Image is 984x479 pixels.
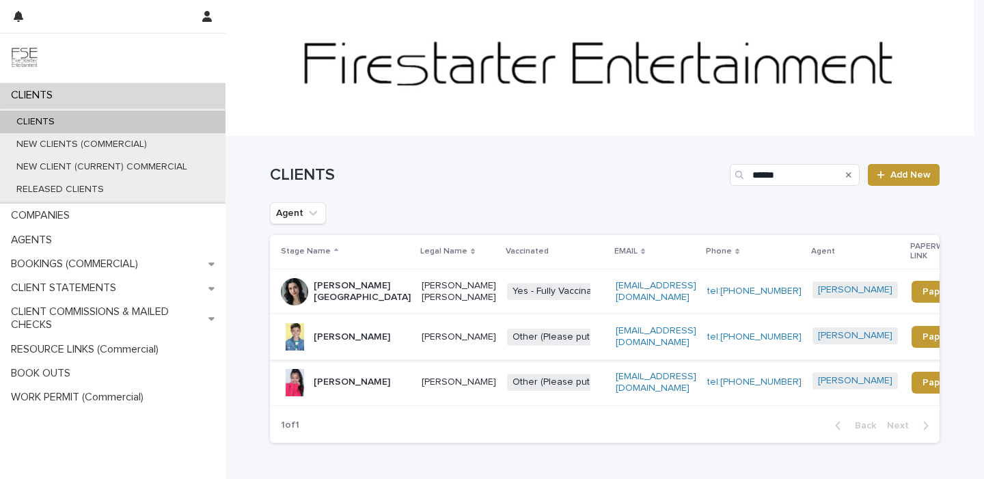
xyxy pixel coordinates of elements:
[5,139,158,150] p: NEW CLIENTS (COMMERCIAL)
[5,391,154,404] p: WORK PERMIT (Commercial)
[616,372,696,393] a: [EMAIL_ADDRESS][DOMAIN_NAME]
[707,286,802,296] a: tel:[PHONE_NUMBER]
[270,202,326,224] button: Agent
[912,372,982,394] a: Paperwork
[868,164,940,186] a: Add New
[922,287,971,297] span: Paperwork
[5,367,81,380] p: BOOK OUTS
[5,282,127,295] p: CLIENT STATEMENTS
[314,280,411,303] p: [PERSON_NAME][GEOGRAPHIC_DATA]
[5,116,66,128] p: CLIENTS
[5,161,198,173] p: NEW CLIENT (CURRENT) COMMERCIAL
[5,305,208,331] p: CLIENT COMMISSIONS & MAILED CHECKS
[730,164,860,186] input: Search
[507,374,689,391] span: Other (Please put any notes if needed)
[824,420,881,432] button: Back
[11,44,38,72] img: 9JgRvJ3ETPGCJDhvPVA5
[922,378,971,387] span: Paperwork
[506,244,549,259] p: Vaccinated
[818,375,892,387] a: [PERSON_NAME]
[922,332,971,342] span: Paperwork
[707,377,802,387] a: tel:[PHONE_NUMBER]
[5,184,115,195] p: RELEASED CLIENTS
[422,280,496,303] p: [PERSON_NAME] [PERSON_NAME]
[818,330,892,342] a: [PERSON_NAME]
[616,281,696,302] a: [EMAIL_ADDRESS][DOMAIN_NAME]
[314,331,390,343] p: [PERSON_NAME]
[881,420,940,432] button: Next
[507,329,689,346] span: Other (Please put any notes if needed)
[422,377,496,388] p: [PERSON_NAME]
[707,332,802,342] a: tel:[PHONE_NUMBER]
[5,89,64,102] p: CLIENTS
[811,244,835,259] p: Agent
[706,244,732,259] p: Phone
[422,331,496,343] p: [PERSON_NAME]
[912,281,982,303] a: Paperwork
[270,165,724,185] h1: CLIENTS
[887,421,917,430] span: Next
[614,244,638,259] p: EMAIL
[281,244,331,259] p: Stage Name
[818,284,892,296] a: [PERSON_NAME]
[5,209,81,222] p: COMPANIES
[507,283,612,300] span: Yes - Fully Vaccinated
[5,234,63,247] p: AGENTS
[616,326,696,347] a: [EMAIL_ADDRESS][DOMAIN_NAME]
[270,409,310,442] p: 1 of 1
[5,343,169,356] p: RESOURCE LINKS (Commercial)
[912,326,982,348] a: Paperwork
[910,239,974,264] p: PAPERWORK LINK
[5,258,149,271] p: BOOKINGS (COMMERCIAL)
[420,244,467,259] p: Legal Name
[890,170,931,180] span: Add New
[314,377,390,388] p: [PERSON_NAME]
[847,421,876,430] span: Back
